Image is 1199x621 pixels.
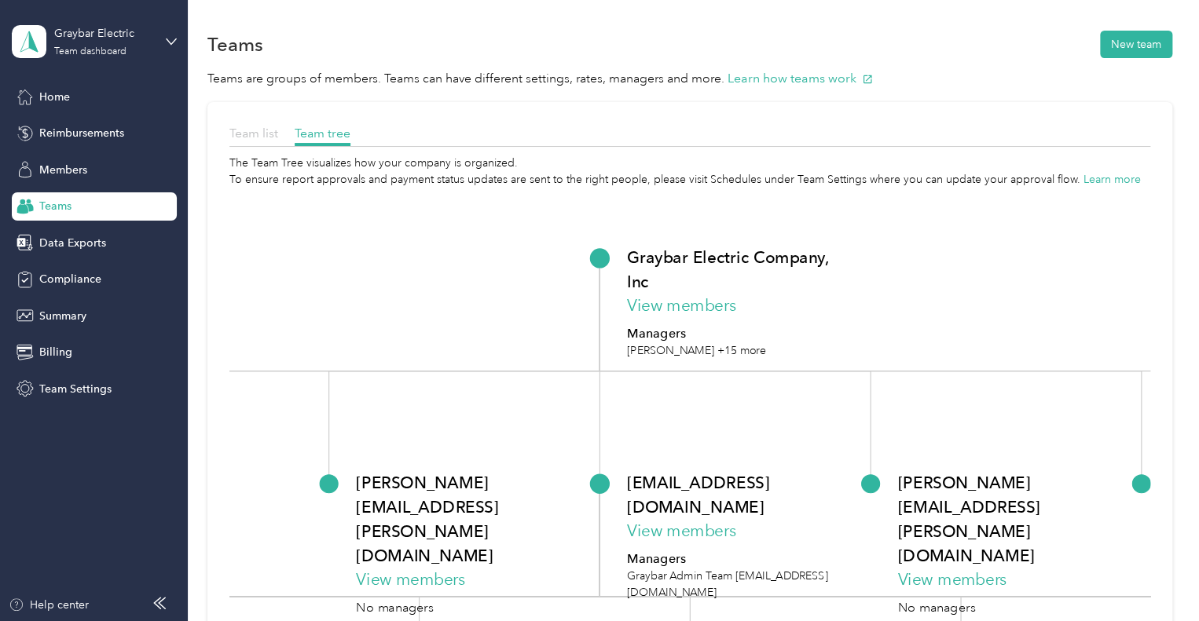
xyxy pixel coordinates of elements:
span: Team list [229,126,278,141]
span: Billing [39,344,72,360]
span: Team tree [295,126,350,141]
h1: Teams [207,36,263,53]
p: Managers [626,550,845,568]
p: Teams are groups of members. Teams can have different settings, rates, managers and more. [207,69,1172,89]
button: Learn how teams work [728,69,873,89]
div: No managers [356,598,440,617]
div: Team dashboard [54,47,126,57]
span: Data Exports [39,235,106,251]
p: Managers [626,324,765,343]
button: View members [897,568,1006,592]
p: [EMAIL_ADDRESS][DOMAIN_NAME] [626,470,852,519]
span: Members [39,162,87,178]
p: [PERSON_NAME] +15 more [626,343,765,359]
span: Summary [39,308,86,324]
p: Graybar Electric Company, Inc [626,245,852,294]
button: New team [1100,31,1172,58]
button: Learn more [1083,171,1141,188]
span: The Team Tree visualizes how your company is organized. To ensure report approvals and payment st... [229,156,1141,186]
button: View members [356,568,465,592]
button: View members [626,519,735,543]
p: [PERSON_NAME][EMAIL_ADDRESS][PERSON_NAME][DOMAIN_NAME] [897,470,1123,568]
span: Home [39,89,70,105]
div: No managers [897,598,981,617]
button: Help center [9,597,89,613]
iframe: Everlance-gr Chat Button Frame [1111,533,1199,621]
span: Compliance [39,271,101,287]
span: Teams [39,198,71,214]
p: [PERSON_NAME][EMAIL_ADDRESS][PERSON_NAME][DOMAIN_NAME] [356,470,581,568]
span: Reimbursements [39,125,124,141]
span: Team Settings [39,381,112,397]
p: Graybar Admin Team [EMAIL_ADDRESS][DOMAIN_NAME] [626,568,845,600]
div: Graybar Electric [54,25,152,42]
p: [PERSON_NAME][EMAIL_ADDRESS][PERSON_NAME][DOMAIN_NAME] [85,470,310,568]
button: View members [626,294,735,318]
